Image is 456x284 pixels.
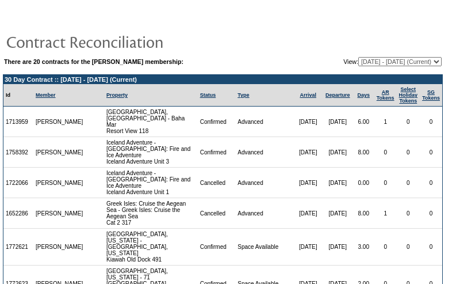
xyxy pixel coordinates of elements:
[235,198,293,229] td: Advanced
[374,198,397,229] td: 1
[36,92,56,98] a: Member
[325,92,350,98] a: Departure
[104,168,198,198] td: Iceland Adventure - [GEOGRAPHIC_DATA]: Fire and Ice Adventure Iceland Adventure Unit 1
[422,89,440,101] a: SGTokens
[399,86,418,104] a: Select HolidayTokens
[323,229,353,266] td: [DATE]
[235,229,293,266] td: Space Available
[323,137,353,168] td: [DATE]
[293,229,322,266] td: [DATE]
[420,137,442,168] td: 0
[353,168,374,198] td: 0.00
[293,137,322,168] td: [DATE]
[397,168,420,198] td: 0
[104,198,198,229] td: Greek Isles: Cruise the Aegean Sea - Greek Isles: Cruise the Aegean Sea Cat 2 317
[374,168,397,198] td: 0
[357,92,370,98] a: Days
[397,137,420,168] td: 0
[6,30,236,53] img: pgTtlContractReconciliation.gif
[106,92,128,98] a: Property
[420,107,442,137] td: 0
[235,168,293,198] td: Advanced
[3,107,33,137] td: 1713959
[397,198,420,229] td: 0
[33,198,86,229] td: [PERSON_NAME]
[293,168,322,198] td: [DATE]
[33,229,86,266] td: [PERSON_NAME]
[4,58,183,65] b: There are 20 contracts for the [PERSON_NAME] membership:
[237,92,249,98] a: Type
[374,137,397,168] td: 0
[420,229,442,266] td: 0
[3,84,33,107] td: Id
[353,229,374,266] td: 3.00
[420,168,442,198] td: 0
[397,107,420,137] td: 0
[353,198,374,229] td: 8.00
[104,107,198,137] td: [GEOGRAPHIC_DATA], [GEOGRAPHIC_DATA] - Baha Mar Resort View 118
[3,137,33,168] td: 1758392
[287,57,442,66] td: View:
[235,107,293,137] td: Advanced
[104,229,198,266] td: [GEOGRAPHIC_DATA], [US_STATE] - [GEOGRAPHIC_DATA], [US_STATE] Kiawah Old Dock 491
[3,198,33,229] td: 1652286
[3,75,442,84] td: 30 Day Contract :: [DATE] - [DATE] (Current)
[323,107,353,137] td: [DATE]
[293,107,322,137] td: [DATE]
[374,107,397,137] td: 1
[33,168,86,198] td: [PERSON_NAME]
[104,137,198,168] td: Iceland Adventure - [GEOGRAPHIC_DATA]: Fire and Ice Adventure Iceland Adventure Unit 3
[200,92,216,98] a: Status
[353,137,374,168] td: 8.00
[293,198,322,229] td: [DATE]
[33,107,86,137] td: [PERSON_NAME]
[198,107,236,137] td: Confirmed
[198,229,236,266] td: Confirmed
[323,198,353,229] td: [DATE]
[3,229,33,266] td: 1772621
[198,168,236,198] td: Cancelled
[3,168,33,198] td: 1722066
[377,89,394,101] a: ARTokens
[374,229,397,266] td: 0
[353,107,374,137] td: 6.00
[235,137,293,168] td: Advanced
[397,229,420,266] td: 0
[420,198,442,229] td: 0
[198,137,236,168] td: Confirmed
[198,198,236,229] td: Cancelled
[323,168,353,198] td: [DATE]
[300,92,316,98] a: Arrival
[33,137,86,168] td: [PERSON_NAME]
